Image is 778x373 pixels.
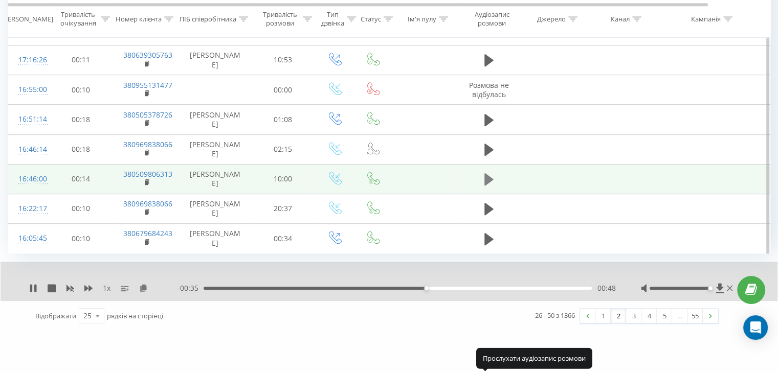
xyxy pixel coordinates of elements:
div: 16:05:45 [18,228,39,248]
td: 00:18 [49,105,113,134]
td: 01:08 [251,105,315,134]
a: 380509806313 [123,169,172,179]
td: [PERSON_NAME] [180,45,251,75]
span: - 00:35 [177,283,204,293]
a: 380969838066 [123,139,172,149]
a: 380955131477 [123,80,172,90]
div: Тип дзвінка [321,11,344,28]
div: Канал [611,15,630,24]
div: 17:16:26 [18,50,39,70]
div: Тривалість очікування [58,11,98,28]
a: 55 [687,309,703,323]
a: 2 [611,309,626,323]
td: 20:37 [251,194,315,223]
a: 380639305763 [123,50,172,60]
td: 00:11 [49,45,113,75]
div: Тривалість розмови [260,11,300,28]
td: 10:00 [251,164,315,194]
div: 16:46:14 [18,139,39,159]
span: 1 x [103,283,110,293]
a: 1 [595,309,611,323]
a: 4 [641,309,657,323]
td: 10:53 [251,45,315,75]
td: 00:18 [49,134,113,164]
td: [PERSON_NAME] [180,224,251,253]
div: Open Intercom Messenger [743,315,768,340]
td: [PERSON_NAME] [180,194,251,223]
span: рядків на сторінці [107,311,163,320]
td: 00:10 [49,194,113,223]
div: Accessibility label [708,286,712,290]
div: Джерело [537,15,566,24]
div: Ім'я пулу [408,15,436,24]
td: [PERSON_NAME] [180,134,251,164]
span: Розмова не відбулась [469,80,509,99]
div: 16:55:00 [18,80,39,100]
span: 00:48 [597,283,615,293]
a: 5 [657,309,672,323]
div: Прослухати аудіозапис розмови [476,348,592,368]
td: 00:14 [49,164,113,194]
div: 25 [83,311,92,321]
td: 00:10 [49,224,113,253]
div: ПІБ співробітника [180,15,236,24]
div: [PERSON_NAME] [2,15,53,24]
td: 00:10 [49,75,113,105]
td: [PERSON_NAME] [180,105,251,134]
td: 00:34 [251,224,315,253]
div: Статус [361,15,381,24]
div: 16:46:00 [18,169,39,189]
a: 380505378726 [123,110,172,120]
div: … [672,309,687,323]
td: [PERSON_NAME] [180,164,251,194]
a: 380969838066 [123,199,172,208]
div: 26 - 50 з 1366 [535,310,575,320]
a: 3 [626,309,641,323]
div: Аудіозапис розмови [467,11,517,28]
a: 380679684243 [123,228,172,238]
div: Кампанія [691,15,721,24]
div: 16:22:17 [18,199,39,219]
div: Accessibility label [424,286,428,290]
div: Номер клієнта [116,15,162,24]
span: Відображати [35,311,76,320]
div: 16:51:14 [18,109,39,129]
td: 02:15 [251,134,315,164]
td: 00:00 [251,75,315,105]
